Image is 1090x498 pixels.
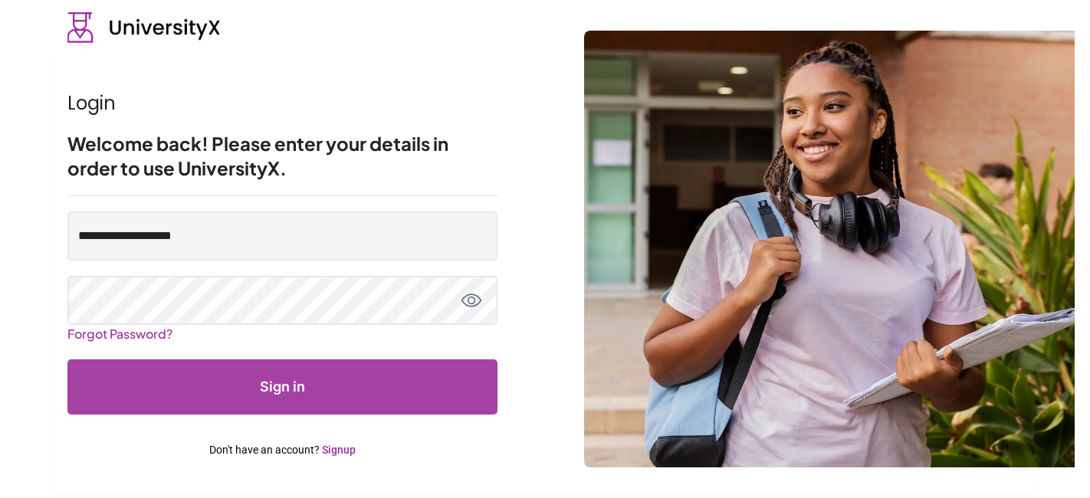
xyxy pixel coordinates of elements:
img: login background [584,31,1075,467]
button: toggle password view [461,290,482,311]
img: UniversityX logo [67,12,221,43]
a: Signup [322,444,356,456]
p: Don't have an account? [67,442,497,457]
h2: Welcome back! Please enter your details in order to use UniversityX. [67,131,497,180]
button: Submit form [67,359,497,414]
h1: Login [67,91,497,116]
a: Forgot Password? [67,319,172,348]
